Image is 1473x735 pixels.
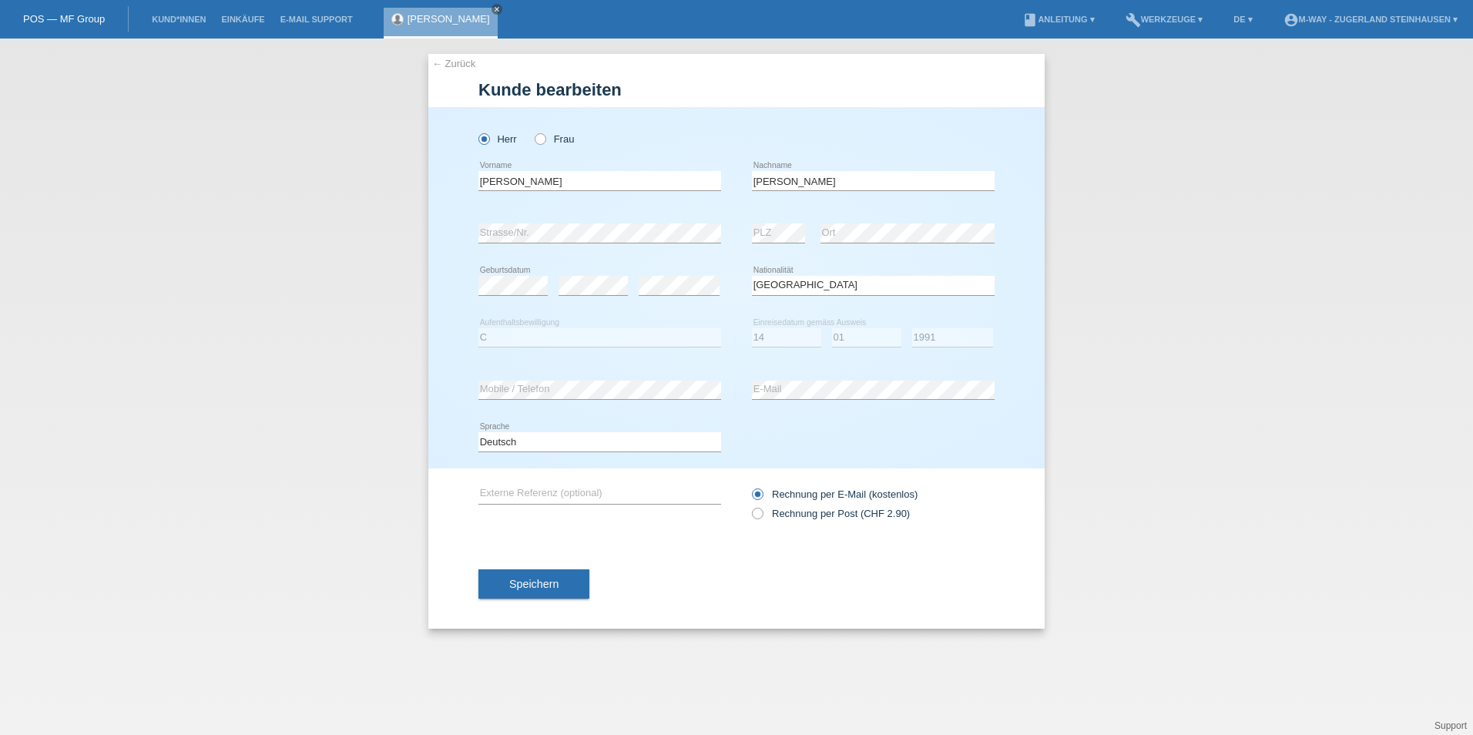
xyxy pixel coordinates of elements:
[535,133,574,145] label: Frau
[1226,15,1260,24] a: DE ▾
[432,58,475,69] a: ← Zurück
[478,569,589,599] button: Speichern
[1118,15,1211,24] a: buildWerkzeuge ▾
[478,133,517,145] label: Herr
[752,488,762,508] input: Rechnung per E-Mail (kostenlos)
[478,80,995,99] h1: Kunde bearbeiten
[535,133,545,143] input: Frau
[1434,720,1467,731] a: Support
[492,4,502,15] a: close
[752,508,762,527] input: Rechnung per Post (CHF 2.90)
[1276,15,1465,24] a: account_circlem-way - Zugerland Steinhausen ▾
[478,133,488,143] input: Herr
[23,13,105,25] a: POS — MF Group
[752,488,918,500] label: Rechnung per E-Mail (kostenlos)
[1022,12,1038,28] i: book
[1015,15,1102,24] a: bookAnleitung ▾
[408,13,490,25] a: [PERSON_NAME]
[509,578,559,590] span: Speichern
[1126,12,1141,28] i: build
[1283,12,1299,28] i: account_circle
[213,15,272,24] a: Einkäufe
[273,15,361,24] a: E-Mail Support
[144,15,213,24] a: Kund*innen
[752,508,910,519] label: Rechnung per Post (CHF 2.90)
[493,5,501,13] i: close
